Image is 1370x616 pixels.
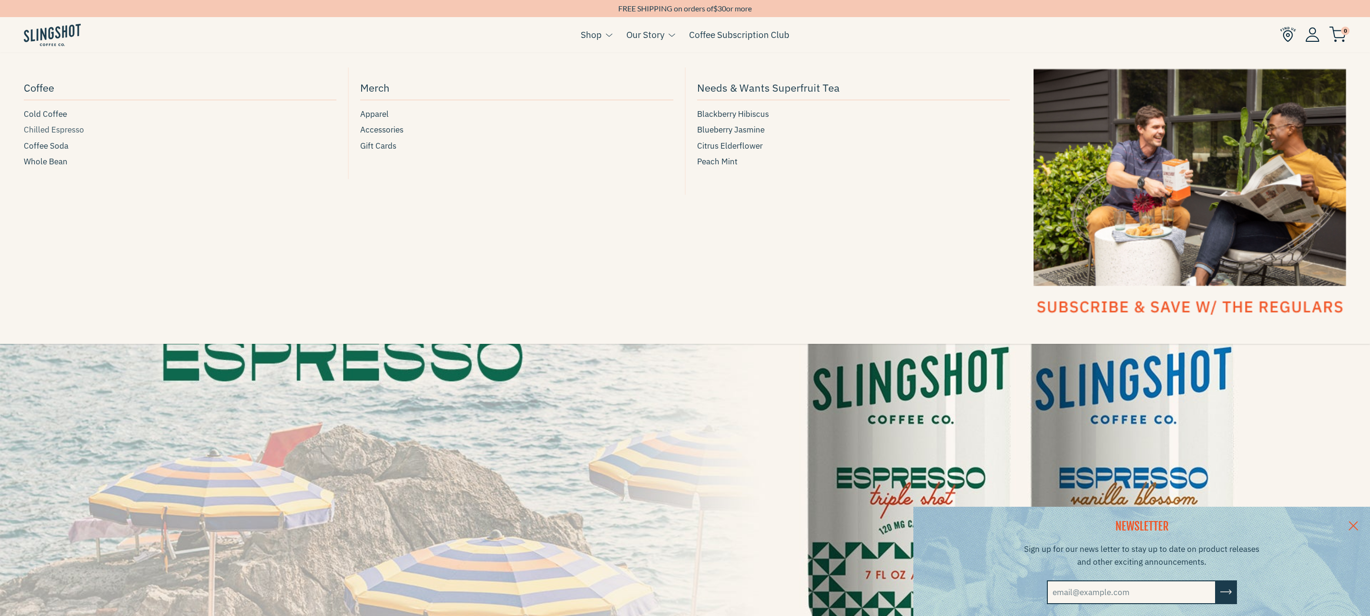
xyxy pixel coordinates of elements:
span: Chilled Espresso [24,123,84,136]
a: Accessories [360,123,673,136]
span: Gift Cards [360,140,396,152]
img: Find Us [1280,27,1296,42]
a: Gift Cards [360,140,673,152]
p: Sign up for our news letter to stay up to date on product releases and other exciting announcements. [1023,543,1261,569]
span: Blueberry Jasmine [697,123,765,136]
span: Citrus Elderflower [697,140,763,152]
a: Coffee Soda [24,140,336,152]
span: Peach Mint [697,155,738,168]
span: Merch [360,79,390,96]
span: Cold Coffee [24,108,67,121]
a: Shop [581,28,602,42]
img: Account [1305,27,1320,42]
a: Coffee Subscription Club [689,28,789,42]
a: 0 [1329,29,1346,40]
span: 30 [718,4,726,13]
span: Whole Bean [24,155,67,168]
a: Our Story [626,28,664,42]
span: $ [713,4,718,13]
a: Blackberry Hibiscus [697,108,1010,121]
span: Apparel [360,108,389,121]
span: Coffee [24,79,54,96]
span: Coffee Soda [24,140,68,152]
span: Needs & Wants Superfruit Tea [697,79,840,96]
a: Peach Mint [697,155,1010,168]
h2: NEWSLETTER [1023,519,1261,535]
span: Blackberry Hibiscus [697,108,769,121]
img: cart [1329,27,1346,42]
input: email@example.com [1047,580,1216,604]
a: Whole Bean [24,155,336,168]
a: Apparel [360,108,673,121]
a: Chilled Espresso [24,123,336,136]
a: Citrus Elderflower [697,140,1010,152]
span: 0 [1341,27,1350,35]
a: Coffee [24,77,336,100]
a: Cold Coffee [24,108,336,121]
a: Needs & Wants Superfruit Tea [697,77,1010,100]
span: Accessories [360,123,403,136]
a: Merch [360,77,673,100]
a: Blueberry Jasmine [697,123,1010,136]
